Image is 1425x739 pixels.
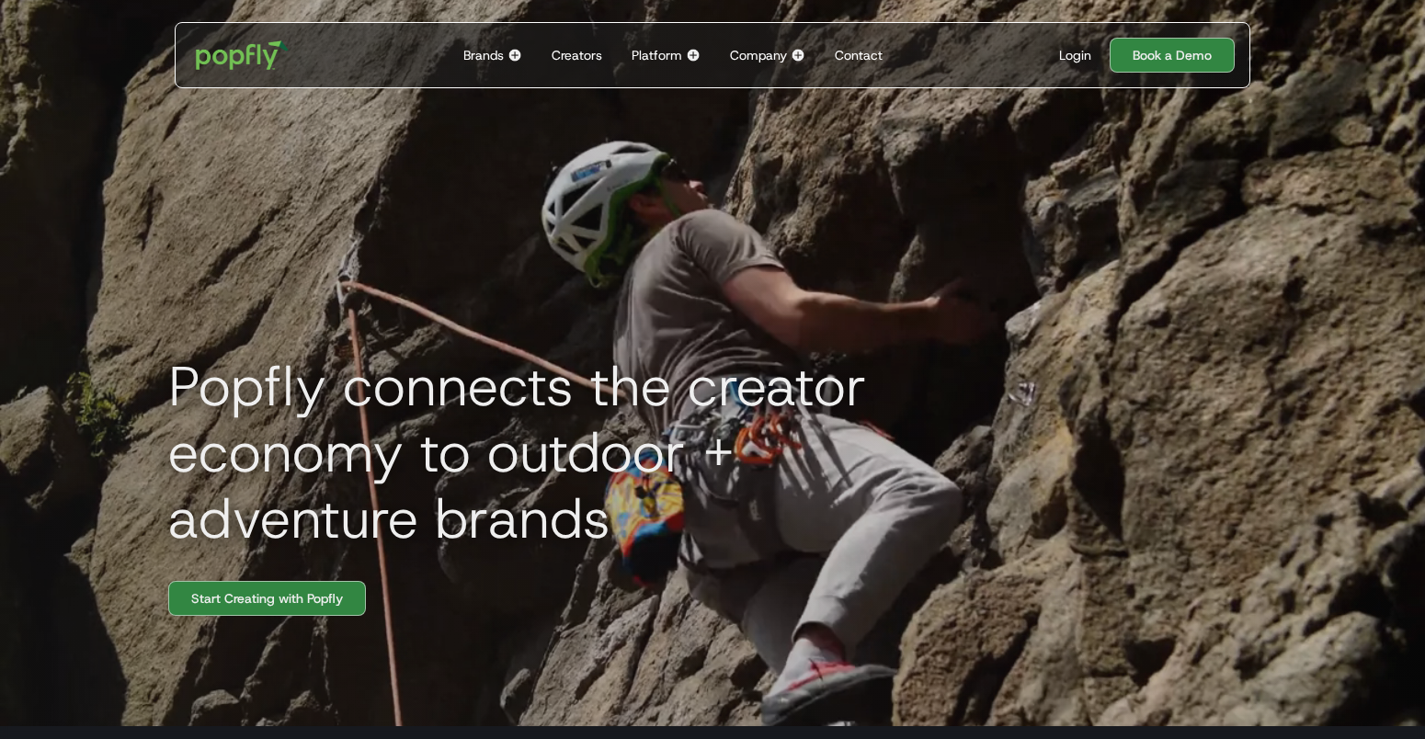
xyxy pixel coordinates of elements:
div: Brands [463,46,504,64]
div: Creators [552,46,602,64]
div: Contact [835,46,883,64]
a: Book a Demo [1110,38,1235,73]
a: Contact [827,23,890,87]
a: Creators [544,23,610,87]
a: Login [1052,46,1099,64]
a: Start Creating with Popfly [168,581,366,616]
div: Company [730,46,787,64]
a: home [183,28,302,83]
h1: Popfly connects the creator economy to outdoor + adventure brands [154,353,981,551]
div: Login [1059,46,1091,64]
div: Platform [632,46,682,64]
